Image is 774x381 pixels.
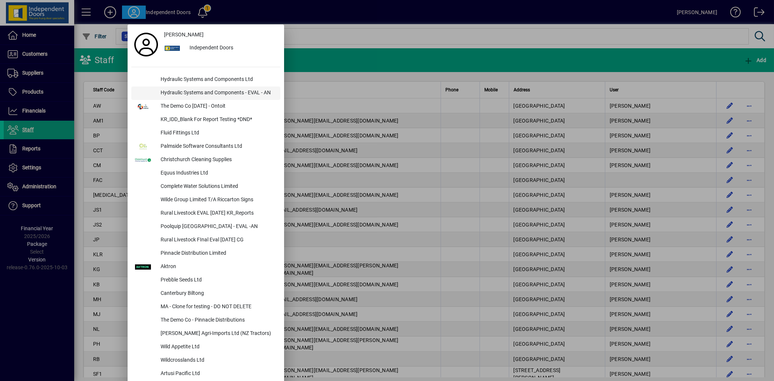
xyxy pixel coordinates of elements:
[131,367,280,381] button: Artusi Pacific Ltd
[131,153,280,167] button: Christchurch Cleaning Supplies
[131,234,280,247] button: Rural Livestock FInal Eval [DATE] CG
[131,127,280,140] button: Fluid Fittings Ltd
[131,100,280,113] button: The Demo Co [DATE] - Ontoit
[155,180,280,193] div: Complete Water Solutions Limited
[131,220,280,234] button: Poolquip [GEOGRAPHIC_DATA] - EVAL -AN
[155,87,280,100] div: Hydraulic Systems and Components - EVAL - AN
[155,167,280,180] div: Equus Industries Ltd
[155,113,280,127] div: KR_IDD_Blank For Report Testing *DND*
[155,341,280,354] div: Wild Appetite Ltd
[155,153,280,167] div: Christchurch Cleaning Supplies
[131,38,161,51] a: Profile
[131,87,280,100] button: Hydraulic Systems and Components - EVAL - AN
[131,113,280,127] button: KR_IDD_Blank For Report Testing *DND*
[131,260,280,274] button: Aktron
[131,140,280,153] button: Palmside Software Consultants Ltd
[131,314,280,327] button: The Demo Co - Pinnacle Distributions
[131,247,280,260] button: Pinnacle Distribution Limited
[131,327,280,341] button: [PERSON_NAME] Agri-Imports Ltd (NZ Tractors)
[155,193,280,207] div: Wilde Group Limited T/A Riccarton Signs
[155,220,280,234] div: Poolquip [GEOGRAPHIC_DATA] - EVAL -AN
[155,260,280,274] div: Aktron
[155,247,280,260] div: Pinnacle Distribution Limited
[155,140,280,153] div: Palmside Software Consultants Ltd
[184,42,280,55] div: Independent Doors
[155,100,280,113] div: The Demo Co [DATE] - Ontoit
[131,207,280,220] button: Rural Livestock EVAL [DATE] KR_Reports
[131,167,280,180] button: Equus Industries Ltd
[155,207,280,220] div: Rural Livestock EVAL [DATE] KR_Reports
[155,354,280,367] div: Wildcrosslands Ltd
[155,274,280,287] div: Prebble Seeds Ltd
[155,300,280,314] div: MA - Clone for testing - DO NOT DELETE
[131,73,280,87] button: Hydraulic Systems and Components Ltd
[155,314,280,327] div: The Demo Co - Pinnacle Distributions
[155,327,280,341] div: [PERSON_NAME] Agri-Imports Ltd (NZ Tractors)
[131,300,280,314] button: MA - Clone for testing - DO NOT DELETE
[155,73,280,87] div: Hydraulic Systems and Components Ltd
[131,287,280,300] button: Canterbury Biltong
[161,42,280,55] button: Independent Doors
[131,354,280,367] button: Wildcrosslands Ltd
[155,367,280,381] div: Artusi Pacific Ltd
[161,28,280,42] a: [PERSON_NAME]
[131,341,280,354] button: Wild Appetite Ltd
[131,274,280,287] button: Prebble Seeds Ltd
[164,31,204,39] span: [PERSON_NAME]
[155,234,280,247] div: Rural Livestock FInal Eval [DATE] CG
[155,127,280,140] div: Fluid Fittings Ltd
[131,180,280,193] button: Complete Water Solutions Limited
[155,287,280,300] div: Canterbury Biltong
[131,193,280,207] button: Wilde Group Limited T/A Riccarton Signs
